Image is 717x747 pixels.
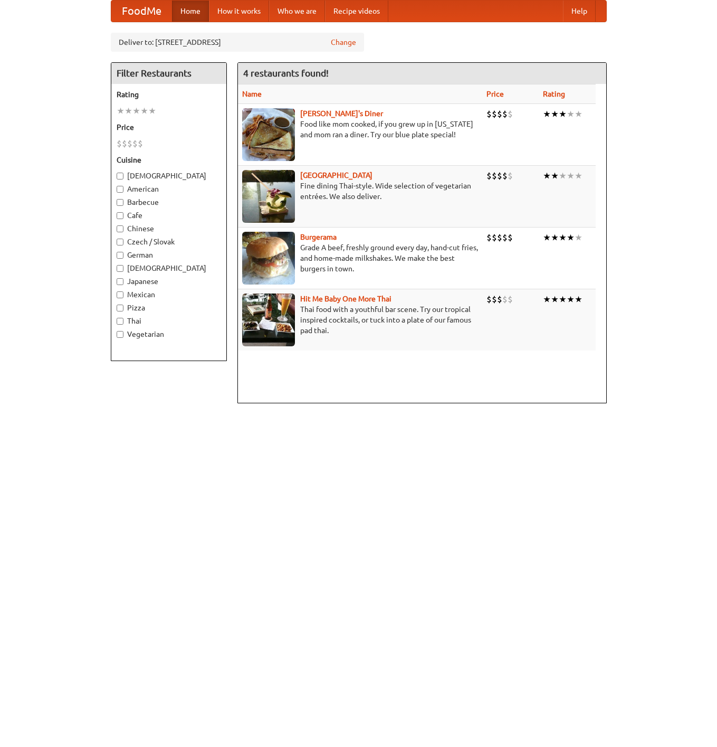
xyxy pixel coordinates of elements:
[508,294,513,305] li: $
[117,237,221,247] label: Czech / Slovak
[497,232,502,243] li: $
[242,119,479,140] p: Food like mom cooked, if you grew up in [US_STATE] and mom ran a diner. Try our blue plate special!
[502,170,508,182] li: $
[486,108,492,120] li: $
[567,108,575,120] li: ★
[117,239,123,245] input: Czech / Slovak
[492,294,497,305] li: $
[300,295,391,303] a: Hit Me Baby One More Thai
[117,250,221,260] label: German
[551,108,559,120] li: ★
[486,294,492,305] li: $
[497,294,502,305] li: $
[502,294,508,305] li: $
[492,170,497,182] li: $
[127,138,132,149] li: $
[117,252,123,259] input: German
[172,1,209,22] a: Home
[117,199,123,206] input: Barbecue
[575,232,582,243] li: ★
[508,232,513,243] li: $
[148,105,156,117] li: ★
[502,108,508,120] li: $
[117,329,221,339] label: Vegetarian
[543,170,551,182] li: ★
[325,1,388,22] a: Recipe videos
[559,108,567,120] li: ★
[486,90,504,98] a: Price
[508,170,513,182] li: $
[497,170,502,182] li: $
[486,232,492,243] li: $
[117,278,123,285] input: Japanese
[117,212,123,219] input: Cafe
[567,294,575,305] li: ★
[111,33,364,52] div: Deliver to: [STREET_ADDRESS]
[117,263,221,273] label: [DEMOGRAPHIC_DATA]
[117,302,221,313] label: Pizza
[543,90,565,98] a: Rating
[331,37,356,48] a: Change
[243,68,329,78] ng-pluralize: 4 restaurants found!
[117,138,122,149] li: $
[551,170,559,182] li: ★
[242,232,295,285] img: burgerama.jpg
[117,225,123,232] input: Chinese
[508,108,513,120] li: $
[242,304,479,336] p: Thai food with a youthful bar scene. Try our tropical inspired cocktails, or tuck into a plate of...
[269,1,325,22] a: Who we are
[117,318,123,325] input: Thai
[117,173,123,179] input: [DEMOGRAPHIC_DATA]
[567,232,575,243] li: ★
[242,294,295,346] img: babythai.jpg
[242,181,479,202] p: Fine dining Thai-style. Wide selection of vegetarian entrées. We also deliver.
[117,105,125,117] li: ★
[551,294,559,305] li: ★
[117,184,221,194] label: American
[492,232,497,243] li: $
[242,90,262,98] a: Name
[117,186,123,193] input: American
[543,108,551,120] li: ★
[563,1,596,22] a: Help
[575,108,582,120] li: ★
[117,331,123,338] input: Vegetarian
[300,233,337,241] a: Burgerama
[559,294,567,305] li: ★
[242,242,479,274] p: Grade A beef, freshly ground every day, hand-cut fries, and home-made milkshakes. We make the bes...
[242,170,295,223] img: satay.jpg
[300,171,372,179] b: [GEOGRAPHIC_DATA]
[567,170,575,182] li: ★
[117,316,221,326] label: Thai
[122,138,127,149] li: $
[209,1,269,22] a: How it works
[300,109,383,118] a: [PERSON_NAME]'s Diner
[125,105,132,117] li: ★
[117,305,123,311] input: Pizza
[559,170,567,182] li: ★
[551,232,559,243] li: ★
[132,138,138,149] li: $
[486,170,492,182] li: $
[132,105,140,117] li: ★
[117,291,123,298] input: Mexican
[117,289,221,300] label: Mexican
[559,232,567,243] li: ★
[117,210,221,221] label: Cafe
[138,138,143,149] li: $
[117,265,123,272] input: [DEMOGRAPHIC_DATA]
[111,63,226,84] h4: Filter Restaurants
[543,294,551,305] li: ★
[117,155,221,165] h5: Cuisine
[497,108,502,120] li: $
[117,276,221,287] label: Japanese
[117,197,221,207] label: Barbecue
[111,1,172,22] a: FoodMe
[117,122,221,133] h5: Price
[242,108,295,161] img: sallys.jpg
[543,232,551,243] li: ★
[117,171,221,181] label: [DEMOGRAPHIC_DATA]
